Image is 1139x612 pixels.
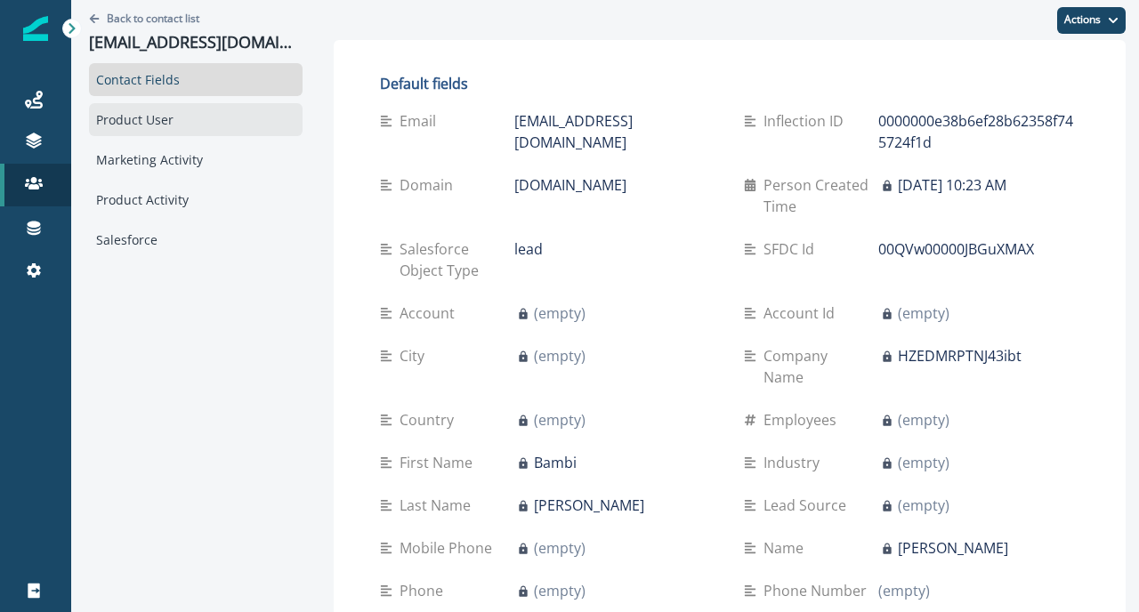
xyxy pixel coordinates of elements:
div: Product User [89,103,303,136]
p: (empty) [534,409,586,431]
p: lead [514,238,543,260]
div: Salesforce [89,223,303,256]
p: Email [400,110,443,132]
p: City [400,345,432,366]
p: Phone Number [763,580,874,601]
div: Product Activity [89,183,303,216]
p: (empty) [534,580,586,601]
p: Inflection ID [763,110,851,132]
p: Lead Source [763,495,853,516]
p: Employees [763,409,844,431]
div: Contact Fields [89,63,303,96]
p: First Name [400,452,480,473]
p: HZEDMRPTNJ43ibt [898,345,1022,366]
p: (empty) [898,302,949,324]
h2: Default fields [380,76,1079,93]
p: Company Name [763,345,878,388]
button: Actions [1057,7,1126,34]
div: Marketing Activity [89,143,303,176]
p: (empty) [534,302,586,324]
p: [PERSON_NAME] [534,495,644,516]
p: Person Created Time [763,174,878,217]
p: (empty) [878,580,930,601]
p: Back to contact list [107,11,199,26]
p: Salesforce Object Type [400,238,514,281]
button: Go back [89,11,199,26]
p: 00QVw00000JBGuXMAX [878,238,1034,260]
p: 0000000e38b6ef28b62358f745724f1d [878,110,1079,153]
p: (empty) [898,495,949,516]
p: [DATE] 10:23 AM [898,174,1006,196]
p: (empty) [534,537,586,559]
p: Last Name [400,495,478,516]
p: Bambi [534,452,577,473]
p: Mobile Phone [400,537,499,559]
p: (empty) [534,345,586,366]
p: (empty) [898,452,949,473]
p: [EMAIL_ADDRESS][DOMAIN_NAME] [89,33,303,52]
p: Account [400,302,462,324]
p: [EMAIL_ADDRESS][DOMAIN_NAME] [514,110,715,153]
p: Name [763,537,811,559]
p: Phone [400,580,450,601]
p: SFDC Id [763,238,821,260]
img: Inflection [23,16,48,41]
p: Industry [763,452,827,473]
p: Account Id [763,302,842,324]
p: [DOMAIN_NAME] [514,174,626,196]
p: Country [400,409,461,431]
p: (empty) [898,409,949,431]
p: [PERSON_NAME] [898,537,1008,559]
p: Domain [400,174,460,196]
